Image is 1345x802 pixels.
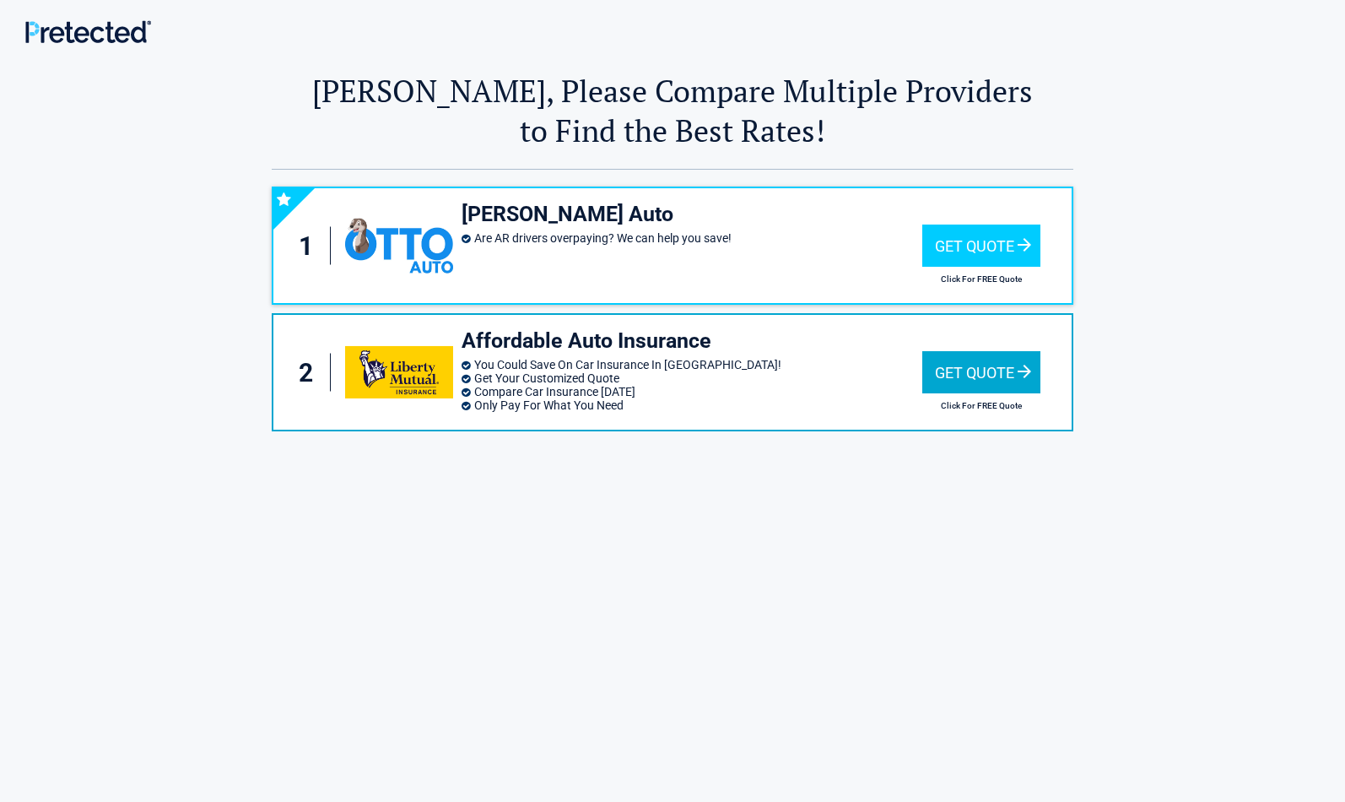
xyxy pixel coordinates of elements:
[290,354,331,392] div: 2
[462,398,922,412] li: Only Pay For What You Need
[25,20,151,43] img: Main Logo
[462,371,922,385] li: Get Your Customized Quote
[345,346,453,398] img: libertymutual's logo
[922,401,1040,410] h2: Click For FREE Quote
[462,385,922,398] li: Compare Car Insurance [DATE]
[922,351,1040,393] div: Get Quote
[462,328,922,355] h3: Affordable Auto Insurance
[462,231,922,245] li: Are AR drivers overpaying? We can help you save!
[272,71,1073,150] h2: [PERSON_NAME], Please Compare Multiple Providers to Find the Best Rates!
[345,219,453,274] img: ottoinsurance's logo
[462,201,922,229] h3: [PERSON_NAME] Auto
[462,358,922,371] li: You Could Save On Car Insurance In [GEOGRAPHIC_DATA]!
[290,227,331,265] div: 1
[922,225,1040,267] div: Get Quote
[922,274,1040,284] h2: Click For FREE Quote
